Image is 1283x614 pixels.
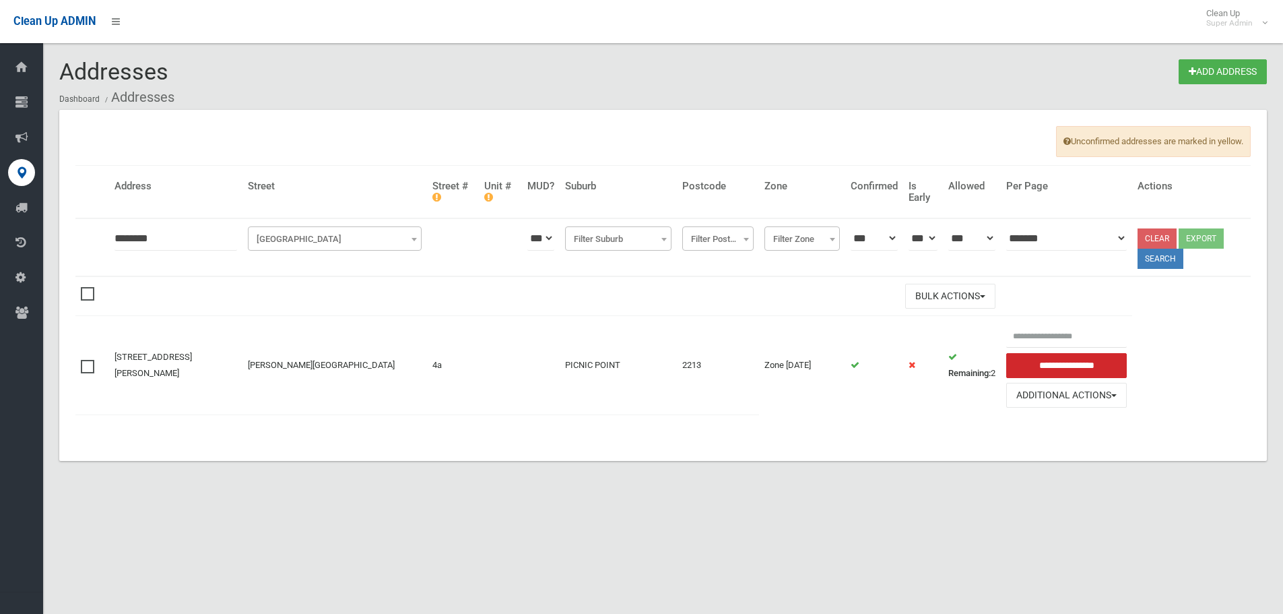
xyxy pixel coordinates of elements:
[851,181,898,192] h4: Confirmed
[565,181,671,192] h4: Suburb
[242,316,427,415] td: [PERSON_NAME][GEOGRAPHIC_DATA]
[251,230,418,249] span: Filter Street
[759,316,845,415] td: Zone [DATE]
[248,181,422,192] h4: Street
[248,226,422,251] span: Filter Street
[686,230,750,249] span: Filter Postcode
[13,15,96,28] span: Clean Up ADMIN
[527,181,554,192] h4: MUD?
[948,368,991,378] strong: Remaining:
[102,85,174,110] li: Addresses
[764,181,840,192] h4: Zone
[114,181,237,192] h4: Address
[764,226,840,251] span: Filter Zone
[1199,8,1266,28] span: Clean Up
[682,181,754,192] h4: Postcode
[1179,228,1224,249] button: Export
[565,226,671,251] span: Filter Suburb
[568,230,668,249] span: Filter Suburb
[1206,18,1253,28] small: Super Admin
[905,284,995,309] button: Bulk Actions
[427,316,479,415] td: 4a
[943,316,1001,415] td: 2
[909,181,937,203] h4: Is Early
[1138,181,1245,192] h4: Actions
[768,230,836,249] span: Filter Zone
[59,94,100,104] a: Dashboard
[59,58,168,85] span: Addresses
[1006,383,1127,408] button: Additional Actions
[1138,249,1183,269] button: Search
[677,316,759,415] td: 2213
[560,316,677,415] td: PICNIC POINT
[1006,181,1127,192] h4: Per Page
[1179,59,1267,84] a: Add Address
[114,352,192,378] a: [STREET_ADDRESS][PERSON_NAME]
[1056,126,1251,157] span: Unconfirmed addresses are marked in yellow.
[484,181,517,203] h4: Unit #
[682,226,754,251] span: Filter Postcode
[948,181,995,192] h4: Allowed
[432,181,473,203] h4: Street #
[1138,228,1177,249] a: Clear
